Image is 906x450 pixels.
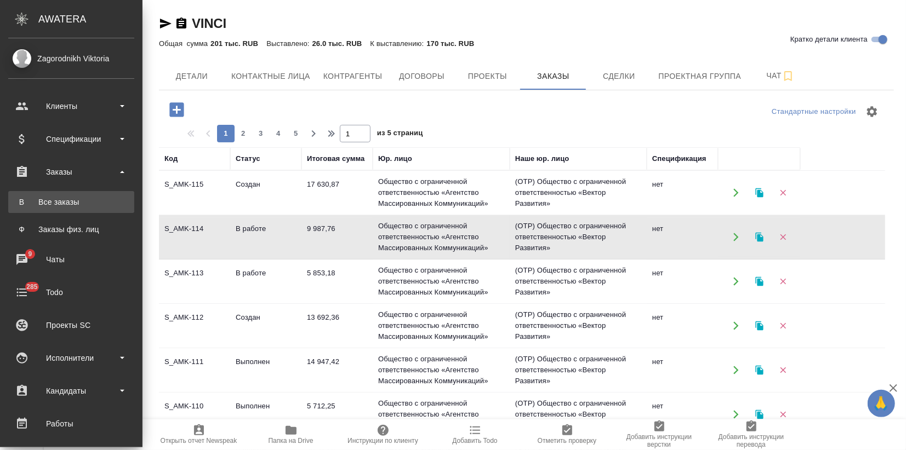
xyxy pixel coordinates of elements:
[230,351,301,389] td: Выполнен
[235,125,252,142] button: 2
[725,226,747,249] button: Открыть
[14,197,129,207] div: Все заказы
[868,390,895,417] button: 🙏
[592,70,645,83] span: Сделки
[230,262,301,301] td: В работе
[8,131,134,147] div: Спецификации
[748,359,771,382] button: Клонировать
[347,437,418,445] span: Инструкции по клиенту
[613,419,705,450] button: Добавить инструкции верстки
[748,182,771,204] button: Клонировать
[270,128,287,139] span: 4
[252,128,270,139] span: 3
[510,215,647,259] td: (OTP) Общество с ограниченной ответственностью «Вектор Развития»
[772,315,794,337] button: Удалить
[725,359,747,382] button: Открыть
[510,304,647,348] td: (OTP) Общество с ограниченной ответственностью «Вектор Развития»
[378,153,412,164] div: Юр. лицо
[510,171,647,215] td: (OTP) Общество с ограниченной ответственностью «Вектор Развития»
[269,437,314,445] span: Папка на Drive
[647,262,718,301] td: нет
[159,351,230,389] td: S_AMK-111
[725,315,747,337] button: Открыть
[8,416,134,432] div: Работы
[323,70,383,83] span: Контрагенты
[377,126,423,142] span: из 5 страниц
[725,270,747,293] button: Открыть
[748,315,771,337] button: Клонировать
[748,270,771,293] button: Клонировать
[20,281,44,292] span: 285
[8,98,134,114] div: Клиенты
[647,395,718,434] td: нет
[8,218,134,240] a: ФЗаказы физ. лиц
[725,182,747,204] button: Открыть
[395,70,448,83] span: Договоры
[301,307,373,345] td: 13 692,36
[14,224,129,235] div: Заказы физ. лиц
[782,70,795,83] svg: Подписаться
[538,437,596,445] span: Отметить проверку
[373,393,510,436] td: Общество с ограниченной ответственностью «Агентство Массированных Коммуникаций»
[620,433,699,448] span: Добавить инструкции верстки
[658,70,741,83] span: Проектная группа
[647,174,718,212] td: нет
[647,218,718,256] td: нет
[3,246,140,273] a: 9Чаты
[461,70,514,83] span: Проекты
[162,99,192,121] button: Добавить проект
[159,218,230,256] td: S_AMK-114
[647,307,718,345] td: нет
[754,69,807,83] span: Чат
[230,174,301,212] td: Создан
[772,359,794,382] button: Удалить
[8,350,134,366] div: Исполнители
[312,39,371,48] p: 26.0 тыс. RUB
[772,270,794,293] button: Удалить
[287,125,305,142] button: 5
[301,395,373,434] td: 5 712,25
[252,125,270,142] button: 3
[772,182,794,204] button: Удалить
[769,103,859,120] div: split button
[373,171,510,215] td: Общество с ограниченной ответственностью «Агентство Массированных Коммуникаций»
[159,174,230,212] td: S_AMK-115
[245,419,337,450] button: Папка на Drive
[164,153,178,164] div: Код
[8,317,134,333] div: Проекты SC
[3,410,140,437] a: Работы
[8,53,134,65] div: Zagorodnikh Viktoria
[725,403,747,426] button: Открыть
[705,419,797,450] button: Добавить инструкции перевода
[712,433,791,448] span: Добавить инструкции перевода
[748,226,771,249] button: Клонировать
[527,70,579,83] span: Заказы
[510,393,647,436] td: (OTP) Общество с ограниченной ответственностью «Вектор Развития»
[301,174,373,212] td: 17 630,87
[153,419,245,450] button: Открыть отчет Newspeak
[652,153,706,164] div: Спецификация
[452,437,497,445] span: Добавить Todo
[373,348,510,392] td: Общество с ограниченной ответственностью «Агентство Массированных Коммуникаций»
[301,351,373,389] td: 14 947,42
[373,259,510,303] td: Общество с ограниченной ответственностью «Агентство Массированных Коммуникаций»
[159,395,230,434] td: S_AMK-110
[515,153,569,164] div: Наше юр. лицо
[8,164,134,180] div: Заказы
[373,304,510,348] td: Общество с ограниченной ответственностью «Агентство Массированных Коммуникаций»
[159,17,172,30] button: Скопировать ссылку для ЯМессенджера
[231,70,310,83] span: Контактные лица
[872,392,891,415] span: 🙏
[859,99,885,125] span: Настроить таблицу
[337,419,429,450] button: Инструкции по клиенту
[647,351,718,389] td: нет
[8,284,134,301] div: Todo
[8,383,134,399] div: Кандидаты
[38,8,143,30] div: AWATERA
[510,348,647,392] td: (OTP) Общество с ограниченной ответственностью «Вектор Развития»
[266,39,312,48] p: Выставлено:
[3,311,140,339] a: Проекты SC
[3,279,140,306] a: 285Todo
[790,34,868,45] span: Кратко детали клиента
[510,259,647,303] td: (OTP) Общество с ограниченной ответственностью «Вектор Развития»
